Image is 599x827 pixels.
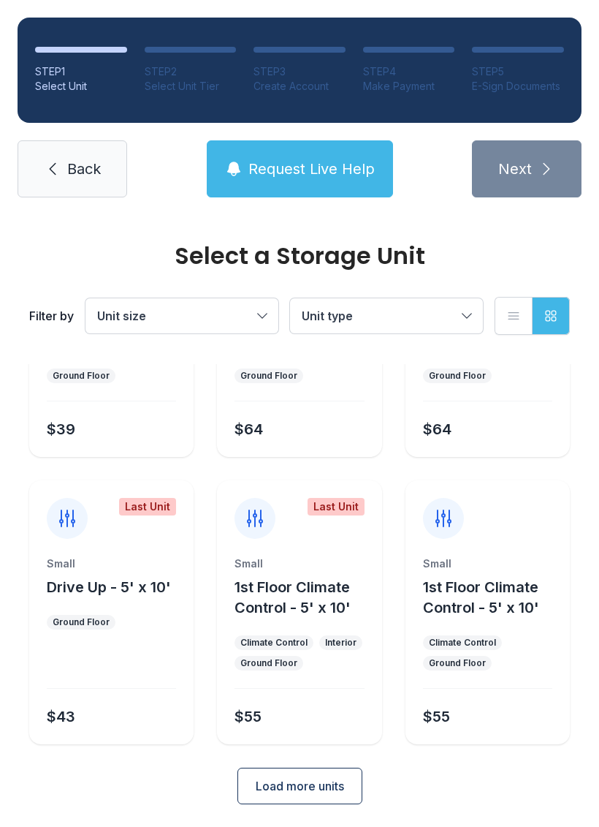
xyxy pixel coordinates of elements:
[47,577,171,597] button: Drive Up - 5' x 10'
[423,419,451,439] div: $64
[240,637,308,649] div: Climate Control
[53,616,110,628] div: Ground Floor
[97,309,146,323] span: Unit size
[234,706,262,727] div: $55
[308,498,365,516] div: Last Unit
[302,309,353,323] span: Unit type
[240,657,297,669] div: Ground Floor
[35,79,127,94] div: Select Unit
[47,578,171,596] span: Drive Up - 5' x 10'
[85,298,278,333] button: Unit size
[256,777,344,795] span: Load more units
[145,79,237,94] div: Select Unit Tier
[290,298,483,333] button: Unit type
[145,64,237,79] div: STEP 2
[423,556,552,571] div: Small
[234,578,351,616] span: 1st Floor Climate Control - 5' x 10'
[35,64,127,79] div: STEP 1
[53,370,110,382] div: Ground Floor
[429,370,486,382] div: Ground Floor
[472,64,564,79] div: STEP 5
[47,556,176,571] div: Small
[119,498,176,516] div: Last Unit
[423,577,564,618] button: 1st Floor Climate Control - 5' x 10'
[423,706,450,727] div: $55
[363,79,455,94] div: Make Payment
[429,637,496,649] div: Climate Control
[234,556,364,571] div: Small
[47,706,75,727] div: $43
[253,64,346,79] div: STEP 3
[363,64,455,79] div: STEP 4
[47,419,75,439] div: $39
[29,244,570,268] div: Select a Storage Unit
[67,159,101,179] span: Back
[423,578,539,616] span: 1st Floor Climate Control - 5' x 10'
[234,577,375,618] button: 1st Floor Climate Control - 5' x 10'
[498,159,532,179] span: Next
[325,637,356,649] div: Interior
[472,79,564,94] div: E-Sign Documents
[240,370,297,382] div: Ground Floor
[29,307,74,325] div: Filter by
[429,657,486,669] div: Ground Floor
[248,159,375,179] span: Request Live Help
[253,79,346,94] div: Create Account
[234,419,263,439] div: $64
